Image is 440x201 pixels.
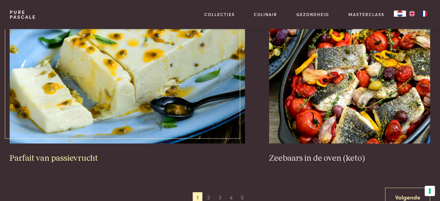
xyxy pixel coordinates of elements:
[204,11,235,18] a: Collecties
[394,11,430,17] aside: Language selected: Nederlands
[297,11,329,18] a: Gezondheid
[10,22,245,143] img: Parfait van passievrucht
[348,11,384,18] a: Masterclass
[425,186,435,196] button: Uw voorkeuren voor toestemming voor trackingtechnologieën
[10,153,245,164] h3: Parfait van passievrucht
[269,22,431,143] img: Zeebaars in de oven (keto)
[10,10,36,19] a: PurePascale
[254,11,277,18] a: Culinair
[269,22,431,163] a: Zeebaars in de oven (keto) Zeebaars in de oven (keto)
[406,11,418,17] a: EN
[10,22,245,163] a: Parfait van passievrucht Parfait van passievrucht
[418,11,430,17] a: FR
[406,11,430,17] ul: Language list
[394,11,406,17] a: NL
[394,11,406,17] div: Language
[269,153,431,164] h3: Zeebaars in de oven (keto)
